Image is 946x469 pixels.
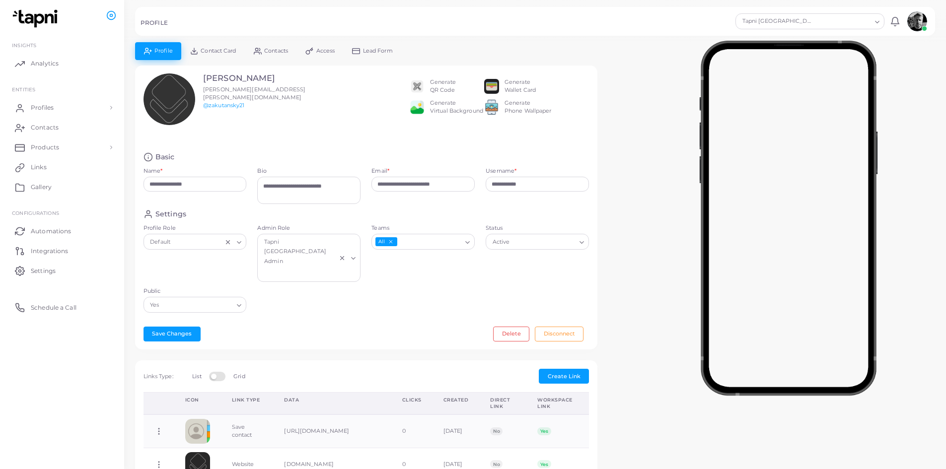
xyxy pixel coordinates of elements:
label: Username [486,167,516,175]
span: Default [149,237,172,248]
td: 0 [391,414,433,448]
div: Search for option [486,234,589,250]
span: Analytics [31,59,59,68]
label: Public [144,287,247,295]
label: Name [144,167,163,175]
div: Search for option [144,297,247,313]
span: Settings [31,267,56,275]
img: avatar [907,11,927,31]
td: Save contact [221,414,274,448]
span: Yes [149,300,161,310]
div: Search for option [144,234,247,250]
a: Contacts [7,118,117,137]
td: [URL][DOMAIN_NAME] [273,414,391,448]
span: No [490,460,503,468]
a: @zakutansky21 [203,102,244,109]
a: Analytics [7,54,117,73]
label: List [192,373,201,381]
a: Links [7,157,117,177]
div: Generate QR Code [430,78,456,94]
h4: Basic [155,152,175,162]
span: Yes [537,427,551,435]
a: avatar [904,11,930,31]
div: Search for option [257,234,361,282]
span: [PERSON_NAME][EMAIL_ADDRESS][PERSON_NAME][DOMAIN_NAME] [203,86,305,101]
div: Generate Phone Wallpaper [505,99,552,115]
input: Search for option [173,237,222,248]
img: phone-mock.b55596b7.png [699,41,877,396]
label: Bio [257,167,361,175]
h3: [PERSON_NAME] [203,73,323,83]
button: Clear Selected [224,238,231,246]
span: Yes [537,460,551,468]
td: [DATE] [433,414,480,448]
img: e64e04433dee680bcc62d3a6779a8f701ecaf3be228fb80ea91b313d80e16e10.png [410,100,425,115]
div: Direct Link [490,397,515,410]
a: Settings [7,261,117,280]
div: Clicks [402,397,422,403]
span: Lead Form [363,48,393,54]
span: Automations [31,227,71,236]
img: 522fc3d1c3555ff804a1a379a540d0107ed87845162a92721bf5e2ebbcc3ae6c.png [484,100,499,115]
a: Gallery [7,177,117,197]
span: Contact Card [201,48,236,54]
img: contactcard.png [185,419,210,444]
span: Gallery [31,183,52,192]
span: Contacts [264,48,288,54]
button: Save Changes [144,327,201,341]
span: Profiles [31,103,54,112]
span: INSIGHTS [12,42,36,48]
label: Teams [371,224,475,232]
input: Search for option [262,268,336,279]
span: ENTITIES [12,86,35,92]
input: Search for option [512,237,576,248]
h4: Settings [155,209,186,219]
div: Link Type [232,397,263,403]
div: Data [284,397,380,403]
a: Schedule a Call [7,297,117,317]
h5: PROFILE [141,19,168,26]
button: Disconnect [535,327,583,341]
div: Created [443,397,469,403]
a: Integrations [7,241,117,261]
span: Links Type: [144,373,173,380]
label: Email [371,167,389,175]
button: Create Link [539,369,589,384]
div: Search for option [371,234,475,250]
label: Profile Role [144,224,247,232]
input: Search for option [398,237,462,248]
th: Action [144,392,174,414]
span: Contacts [31,123,59,132]
a: Profiles [7,98,117,118]
div: Search for option [735,13,884,29]
span: All [375,237,397,247]
span: Links [31,163,47,172]
label: Admin Role [257,224,361,232]
button: Clear Selected [339,254,346,262]
a: Products [7,137,117,157]
span: No [490,427,503,435]
span: Tapni [GEOGRAPHIC_DATA] [741,16,813,26]
img: logo [9,9,64,28]
span: Active [491,237,511,248]
span: Integrations [31,247,68,256]
img: apple-wallet.png [484,79,499,94]
span: Profile [154,48,173,54]
button: Deselect All [387,238,394,245]
span: Products [31,143,59,152]
span: Configurations [12,210,59,216]
label: Status [486,224,589,232]
span: Schedule a Call [31,303,76,312]
span: Tapni [GEOGRAPHIC_DATA] Admin [263,237,335,267]
label: Grid [233,373,245,381]
img: qr2.png [410,79,425,94]
input: Search for option [814,16,871,27]
div: Generate Virtual Background [430,99,483,115]
div: Icon [185,397,210,403]
span: Create Link [548,373,581,380]
div: Workspace Link [537,397,578,410]
span: Access [316,48,335,54]
div: Generate Wallet Card [505,78,536,94]
a: Automations [7,221,117,241]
